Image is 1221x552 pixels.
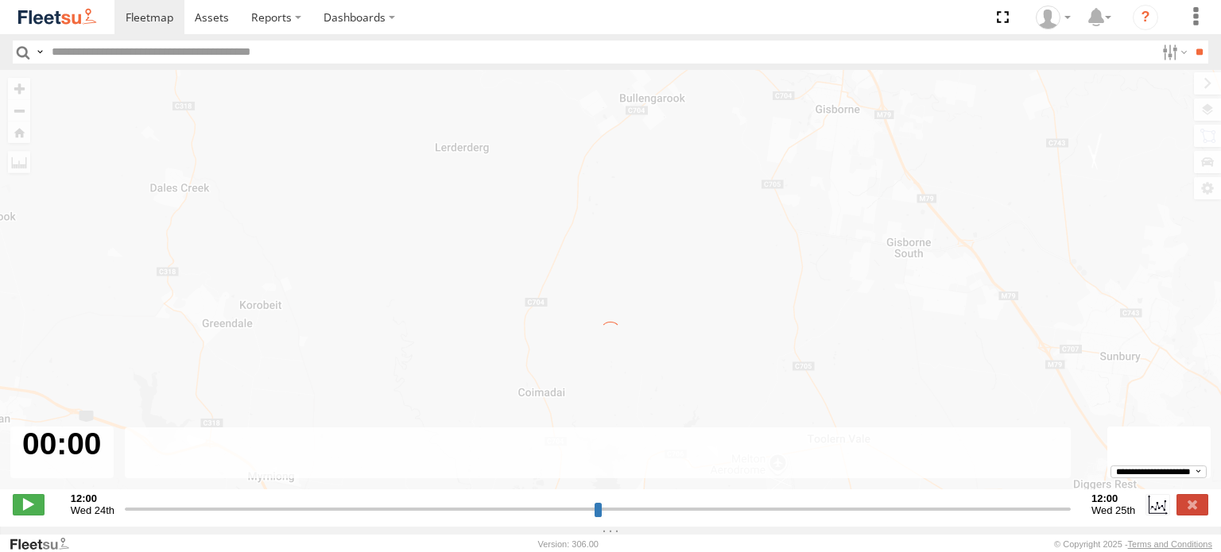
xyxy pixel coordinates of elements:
[1091,504,1135,516] span: Wed 25th
[1156,41,1190,64] label: Search Filter Options
[538,539,599,549] div: Version: 306.00
[1091,492,1135,504] strong: 12:00
[1176,494,1208,515] label: Close
[9,536,82,552] a: Visit our Website
[1128,539,1212,549] a: Terms and Conditions
[33,41,46,64] label: Search Query
[1054,539,1212,549] div: © Copyright 2025 -
[71,504,114,516] span: Wed 24th
[1133,5,1158,30] i: ?
[16,6,99,28] img: fleetsu-logo-horizontal.svg
[1030,6,1076,29] div: Joe Basile
[71,492,114,504] strong: 12:00
[13,494,45,515] label: Play/Stop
